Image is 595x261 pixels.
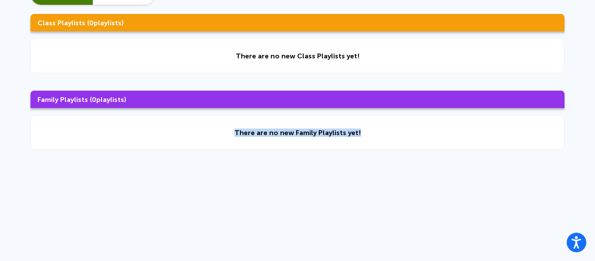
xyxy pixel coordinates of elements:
[30,14,565,31] h3: Class Playlists ( playlists)
[92,95,96,104] span: 0
[30,91,565,108] h3: Family Playlists ( playlists)
[236,52,360,60] div: There are no new Class Playlists yet!
[89,19,94,27] span: 0
[234,129,361,137] div: There are no new Family Playlists yet!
